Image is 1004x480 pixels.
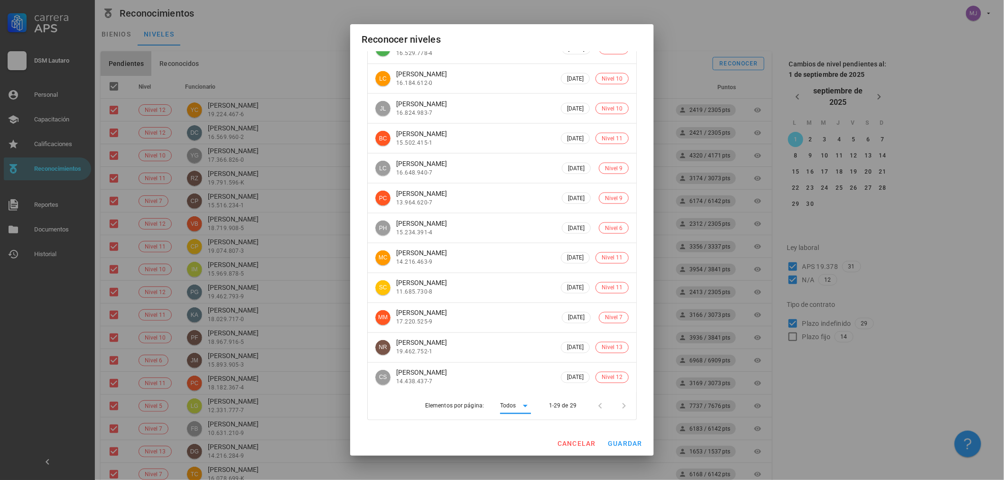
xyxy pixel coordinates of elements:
[602,103,623,114] span: Nivel 10
[500,402,516,410] div: Todos
[375,161,390,176] div: avatar
[567,342,584,353] span: [DATE]
[604,435,646,452] button: guardar
[379,221,387,236] span: PH
[375,280,390,295] div: avatar
[568,313,585,323] span: [DATE]
[379,370,387,385] span: CS
[375,340,390,355] div: avatar
[380,101,386,116] span: JL
[396,377,447,387] div: 14.438.437-7
[396,249,447,258] div: [PERSON_NAME]
[396,317,447,327] div: 17.220.525-9
[375,221,390,236] div: avatar
[605,163,623,174] span: Nivel 9
[396,138,447,148] div: 15.502.415-1
[396,198,447,207] div: 13.964.620-7
[378,310,388,325] span: MM
[602,342,623,353] span: Nivel 13
[396,159,447,168] div: [PERSON_NAME]
[362,32,441,47] div: Reconocer niveles
[396,287,447,297] div: 11.685.730-8
[379,280,387,295] span: SC
[396,309,447,317] div: [PERSON_NAME]
[375,101,390,116] div: avatar
[567,283,584,293] span: [DATE]
[602,253,623,263] span: Nivel 11
[375,131,390,146] div: avatar
[379,161,386,176] span: LC
[567,253,584,263] span: [DATE]
[396,108,447,118] div: 16.824.983-7
[396,129,447,138] div: [PERSON_NAME]
[557,440,596,447] span: cancelar
[379,71,386,86] span: LC
[553,435,600,452] button: cancelar
[396,369,447,377] div: [PERSON_NAME]
[607,440,642,447] span: guardar
[567,133,584,144] span: [DATE]
[568,163,585,174] span: [DATE]
[602,133,623,144] span: Nivel 11
[396,228,447,237] div: 15.234.391-4
[379,340,387,355] span: NR
[602,283,623,293] span: Nivel 11
[605,193,623,203] span: Nivel 9
[605,223,623,233] span: Nivel 6
[396,100,447,108] div: [PERSON_NAME]
[396,168,447,177] div: 16.648.940-7
[396,189,447,198] div: [PERSON_NAME]
[375,71,390,86] div: avatar
[605,313,623,323] span: Nivel 7
[375,191,390,206] div: avatar
[500,398,531,414] div: TodosElementos por página:
[396,279,447,287] div: [PERSON_NAME]
[549,401,576,411] div: 1-29 de 29
[396,70,447,78] div: [PERSON_NAME]
[375,310,390,325] div: avatar
[396,78,447,88] div: 16.184.612-0
[567,103,584,114] span: [DATE]
[568,193,585,203] span: [DATE]
[396,219,447,228] div: [PERSON_NAME]
[396,258,447,267] div: 14.216.463-9
[602,372,623,383] span: Nivel 12
[425,392,531,420] div: Elementos por página:
[396,48,447,58] div: 16.529.778-4
[375,250,390,266] div: avatar
[568,223,585,233] span: [DATE]
[567,372,584,383] span: [DATE]
[379,131,387,146] span: BC
[379,191,387,206] span: PC
[567,74,584,84] span: [DATE]
[375,370,390,385] div: avatar
[379,250,388,266] span: MC
[396,347,447,357] div: 19.462.752-1
[396,339,447,347] div: [PERSON_NAME]
[602,74,623,84] span: Nivel 10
